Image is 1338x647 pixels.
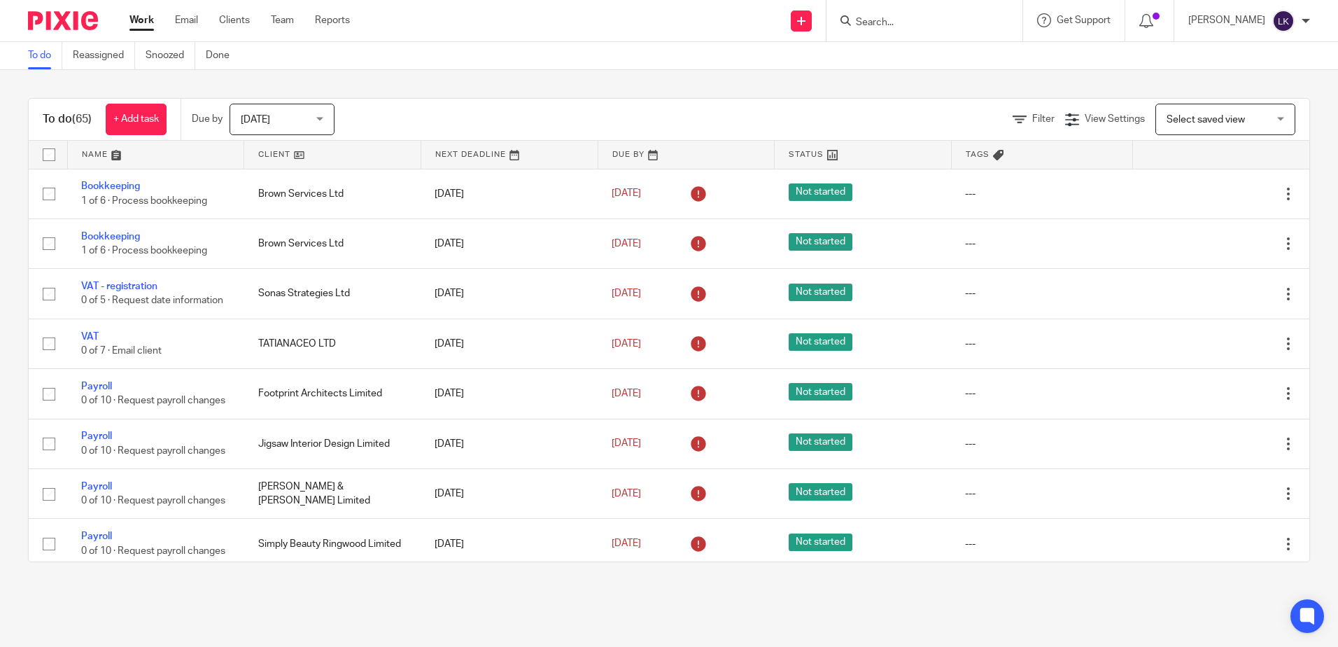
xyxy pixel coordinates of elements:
a: Team [271,13,294,27]
span: (65) [72,113,92,125]
td: [DATE] [421,169,598,218]
span: Not started [789,183,852,201]
a: VAT [81,332,99,342]
span: [DATE] [612,239,641,249]
span: [DATE] [612,389,641,398]
span: 0 of 10 · Request payroll changes [81,446,225,456]
a: Bookkeeping [81,181,140,191]
td: [DATE] [421,319,598,368]
span: Not started [789,483,852,501]
div: --- [965,537,1118,551]
a: VAT - registration [81,281,157,291]
td: Sonas Strategies Ltd [244,269,421,319]
img: svg%3E [1272,10,1295,32]
a: + Add task [106,104,167,135]
span: Not started [789,433,852,451]
span: Tags [966,151,990,158]
span: Not started [789,333,852,351]
div: --- [965,237,1118,251]
td: TATIANACEO LTD [244,319,421,368]
div: --- [965,187,1118,201]
td: Footprint Architects Limited [244,369,421,419]
td: [DATE] [421,519,598,569]
a: Payroll [81,382,112,391]
a: Payroll [81,431,112,441]
span: [DATE] [241,115,270,125]
span: [DATE] [612,339,641,349]
span: Not started [789,233,852,251]
a: Reassigned [73,42,135,69]
a: Work [129,13,154,27]
a: Payroll [81,482,112,492]
a: Bookkeeping [81,232,140,242]
span: 1 of 6 · Process bookkeeping [81,196,207,206]
a: Email [175,13,198,27]
td: [DATE] [421,419,598,468]
span: Not started [789,383,852,401]
a: Payroll [81,531,112,541]
span: [DATE] [612,538,641,548]
span: Not started [789,534,852,551]
span: [DATE] [612,288,641,298]
span: [DATE] [612,439,641,449]
h1: To do [43,112,92,127]
span: View Settings [1085,114,1145,124]
div: --- [965,487,1118,501]
span: 0 of 5 · Request date information [81,296,223,306]
span: Get Support [1057,15,1111,25]
div: --- [965,337,1118,351]
span: 0 of 7 · Email client [81,346,162,356]
a: Reports [315,13,350,27]
div: --- [965,286,1118,300]
a: To do [28,42,62,69]
span: 0 of 10 · Request payroll changes [81,396,225,406]
a: Clients [219,13,250,27]
div: --- [965,437,1118,451]
span: Filter [1032,114,1055,124]
input: Search [854,17,980,29]
td: Brown Services Ltd [244,218,421,268]
td: Brown Services Ltd [244,169,421,218]
td: [DATE] [421,469,598,519]
td: Jigsaw Interior Design Limited [244,419,421,468]
span: 0 of 10 · Request payroll changes [81,546,225,556]
td: [PERSON_NAME] & [PERSON_NAME] Limited [244,469,421,519]
span: 1 of 6 · Process bookkeeping [81,246,207,256]
div: --- [965,387,1118,401]
td: Simply Beauty Ringwood Limited [244,519,421,569]
span: Select saved view [1167,115,1245,125]
span: [DATE] [612,189,641,199]
a: Snoozed [146,42,195,69]
span: [DATE] [612,489,641,499]
td: [DATE] [421,369,598,419]
td: [DATE] [421,269,598,319]
p: [PERSON_NAME] [1188,13,1265,27]
img: Pixie [28,11,98,30]
span: Not started [789,284,852,301]
a: Done [206,42,240,69]
p: Due by [192,112,223,126]
td: [DATE] [421,218,598,268]
span: 0 of 10 · Request payroll changes [81,496,225,506]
